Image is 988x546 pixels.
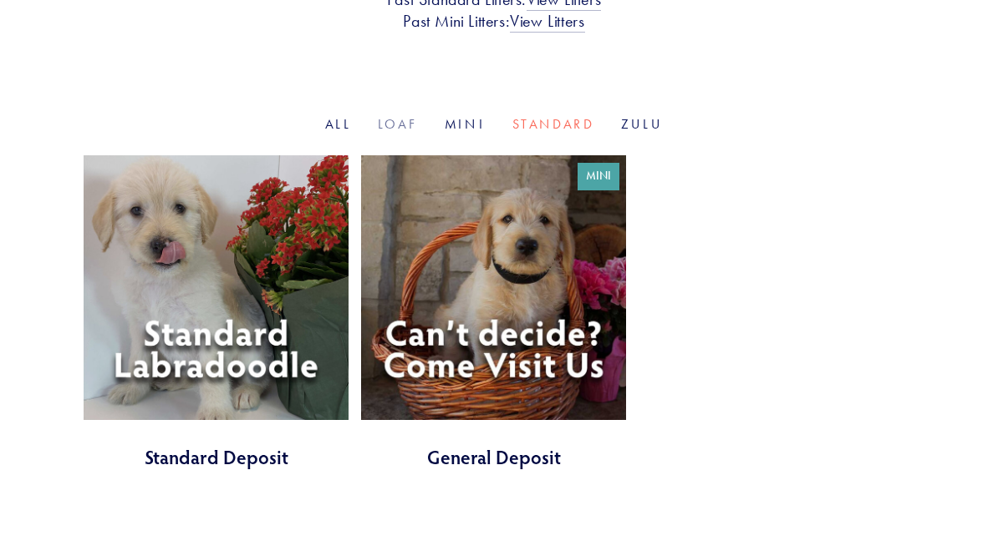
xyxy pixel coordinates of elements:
[325,116,351,132] a: All
[621,116,663,132] a: Zulu
[445,116,486,132] a: Mini
[512,116,594,132] a: Standard
[378,116,418,132] a: Loaf
[510,11,584,33] a: View Litters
